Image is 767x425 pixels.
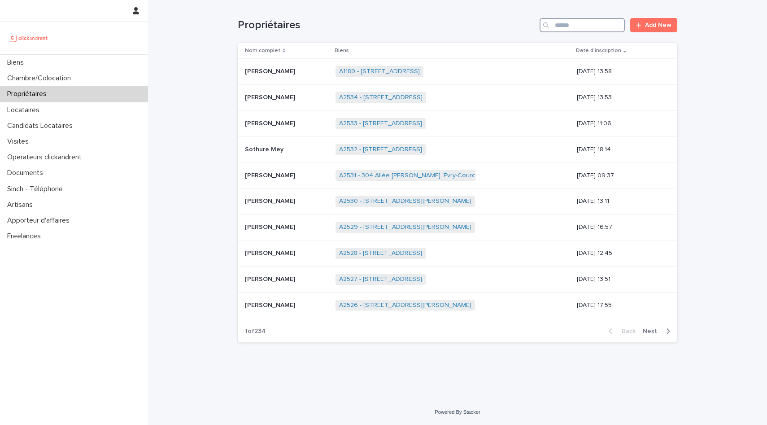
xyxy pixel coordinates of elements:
[577,223,663,231] p: [DATE] 16:57
[339,250,422,257] a: A2528 - [STREET_ADDRESS]
[339,223,471,231] a: A2529 - [STREET_ADDRESS][PERSON_NAME]
[4,106,47,114] p: Locataires
[639,327,677,335] button: Next
[435,409,480,415] a: Powered By Stacker
[339,94,423,101] a: A2534 - [STREET_ADDRESS]
[577,197,663,205] p: [DATE] 13:11
[245,170,297,180] p: [PERSON_NAME]
[4,122,80,130] p: Candidats Locataires
[4,90,54,98] p: Propriétaires
[245,46,280,56] p: Nom complet
[4,153,89,162] p: Operateurs clickandrent
[577,276,663,283] p: [DATE] 13:51
[577,94,663,101] p: [DATE] 13:53
[245,144,285,153] p: Sothure Mey
[339,302,471,309] a: A2526 - [STREET_ADDRESS][PERSON_NAME]
[630,18,677,32] a: Add New
[339,276,422,283] a: A2527 - [STREET_ADDRESS]
[245,222,297,231] p: [PERSON_NAME]
[238,110,677,136] tr: [PERSON_NAME][PERSON_NAME] A2533 - [STREET_ADDRESS] [DATE] 11:06
[238,59,677,85] tr: [PERSON_NAME][PERSON_NAME] A1189 - [STREET_ADDRESS] [DATE] 13:58
[245,66,297,75] p: [PERSON_NAME]
[4,232,48,241] p: Freelances
[339,120,422,127] a: A2533 - [STREET_ADDRESS]
[238,292,677,318] tr: [PERSON_NAME][PERSON_NAME] A2526 - [STREET_ADDRESS][PERSON_NAME] [DATE] 17:55
[577,250,663,257] p: [DATE] 12:45
[577,172,663,180] p: [DATE] 09:37
[643,328,662,334] span: Next
[601,327,639,335] button: Back
[540,18,625,32] input: Search
[4,169,50,177] p: Documents
[245,196,297,205] p: [PERSON_NAME]
[577,146,663,153] p: [DATE] 18:14
[238,136,677,162] tr: Sothure MeySothure Mey A2532 - [STREET_ADDRESS] [DATE] 18:14
[577,302,663,309] p: [DATE] 17:55
[576,46,621,56] p: Date d'inscription
[4,74,78,83] p: Chambre/Colocation
[339,197,471,205] a: A2530 - [STREET_ADDRESS][PERSON_NAME]
[645,22,671,28] span: Add New
[4,185,70,193] p: Sinch - Téléphone
[245,92,297,101] p: [PERSON_NAME]
[238,215,677,241] tr: [PERSON_NAME][PERSON_NAME] A2529 - [STREET_ADDRESS][PERSON_NAME] [DATE] 16:57
[238,19,536,32] h1: Propriétaires
[245,248,297,257] p: [PERSON_NAME]
[616,328,636,334] span: Back
[4,201,40,209] p: Artisans
[238,240,677,266] tr: [PERSON_NAME][PERSON_NAME] A2528 - [STREET_ADDRESS] [DATE] 12:45
[245,118,297,127] p: [PERSON_NAME]
[238,320,273,342] p: 1 of 234
[577,120,663,127] p: [DATE] 11:06
[238,85,677,111] tr: [PERSON_NAME][PERSON_NAME] A2534 - [STREET_ADDRESS] [DATE] 13:53
[245,300,297,309] p: [PERSON_NAME]
[4,137,36,146] p: Visites
[245,274,297,283] p: [PERSON_NAME]
[7,29,51,47] img: UCB0brd3T0yccxBKYDjQ
[4,216,77,225] p: Apporteur d'affaires
[339,172,523,180] a: A2531 - 304 Allée [PERSON_NAME], Évry-Courcouronnes 91000
[4,58,31,67] p: Biens
[238,162,677,188] tr: [PERSON_NAME][PERSON_NAME] A2531 - 304 Allée [PERSON_NAME], Évry-Courcouronnes 91000 [DATE] 09:37
[335,46,349,56] p: Biens
[238,188,677,215] tr: [PERSON_NAME][PERSON_NAME] A2530 - [STREET_ADDRESS][PERSON_NAME] [DATE] 13:11
[339,68,420,75] a: A1189 - [STREET_ADDRESS]
[577,68,663,75] p: [DATE] 13:58
[339,146,422,153] a: A2532 - [STREET_ADDRESS]
[238,266,677,292] tr: [PERSON_NAME][PERSON_NAME] A2527 - [STREET_ADDRESS] [DATE] 13:51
